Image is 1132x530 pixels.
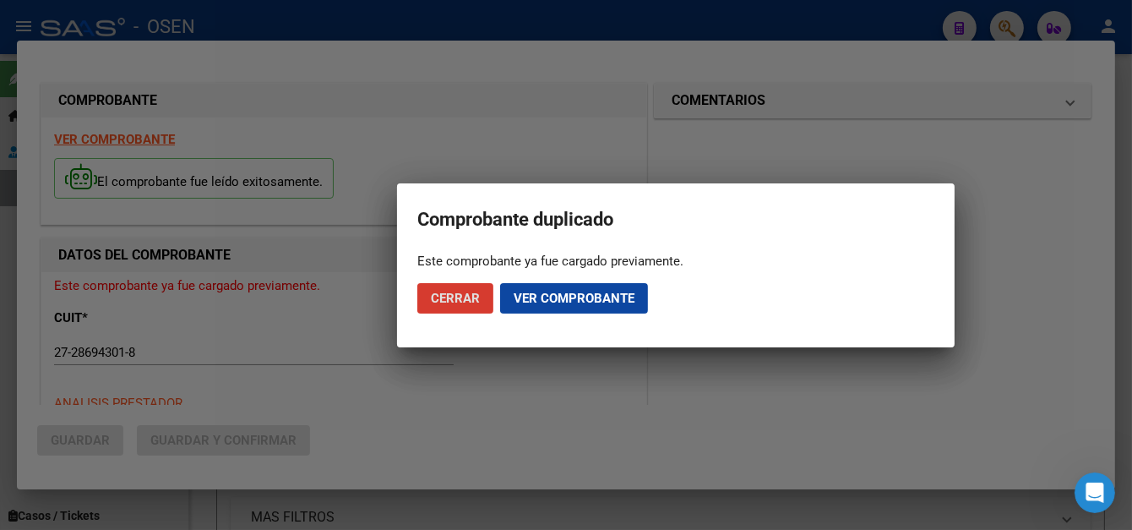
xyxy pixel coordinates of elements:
[417,253,934,270] div: Este comprobante ya fue cargado previamente.
[514,291,634,306] span: Ver comprobante
[1075,473,1115,513] iframe: Intercom live chat
[417,283,493,314] button: Cerrar
[417,204,934,236] h2: Comprobante duplicado
[431,291,480,306] span: Cerrar
[500,283,648,314] button: Ver comprobante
